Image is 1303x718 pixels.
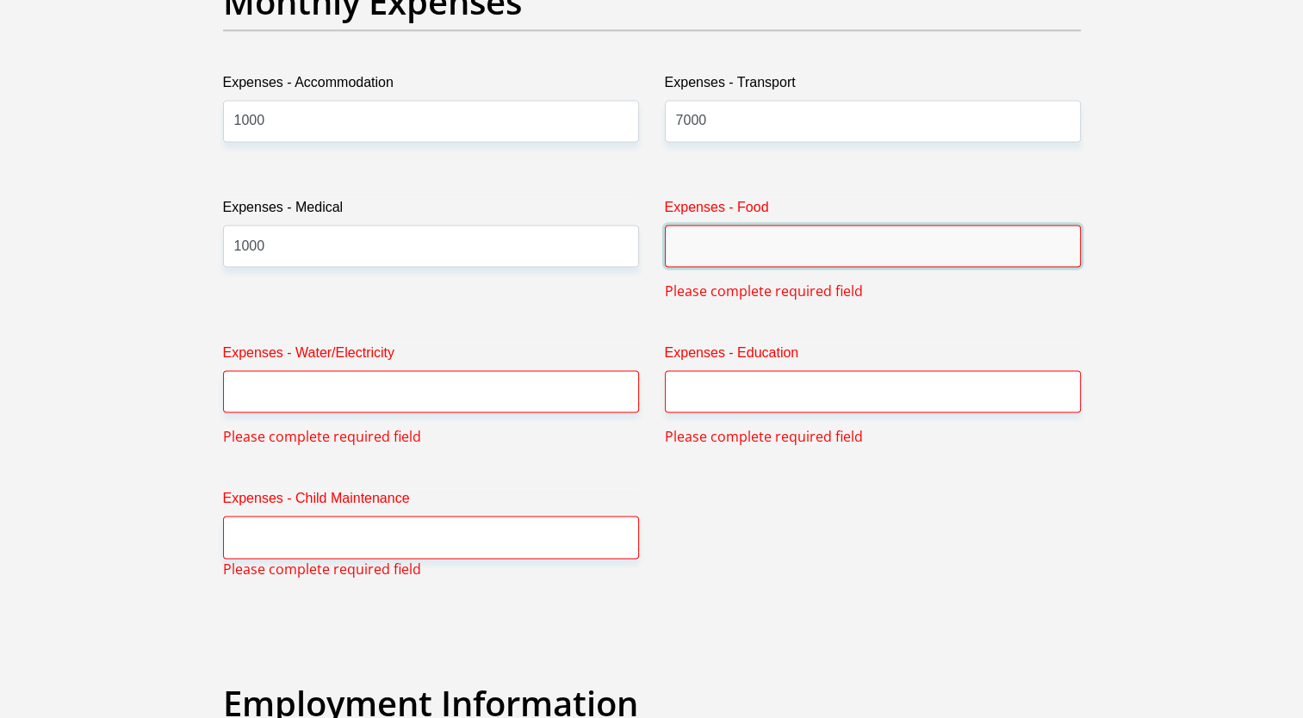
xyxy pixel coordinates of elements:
input: Expenses - Child Maintenance [223,516,639,558]
input: Expenses - Transport [665,100,1081,142]
label: Expenses - Transport [665,72,1081,100]
input: Expenses - Accommodation [223,100,639,142]
span: Please complete required field [223,426,421,447]
label: Expenses - Medical [223,197,639,225]
label: Expenses - Child Maintenance [223,488,639,516]
input: Expenses - Food [665,225,1081,267]
label: Expenses - Water/Electricity [223,343,639,370]
span: Please complete required field [223,559,421,579]
label: Expenses - Food [665,197,1081,225]
input: Expenses - Education [665,370,1081,412]
label: Expenses - Education [665,343,1081,370]
label: Expenses - Accommodation [223,72,639,100]
input: Expenses - Water/Electricity [223,370,639,412]
span: Please complete required field [665,426,863,447]
input: Expenses - Medical [223,225,639,267]
span: Please complete required field [665,281,863,301]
